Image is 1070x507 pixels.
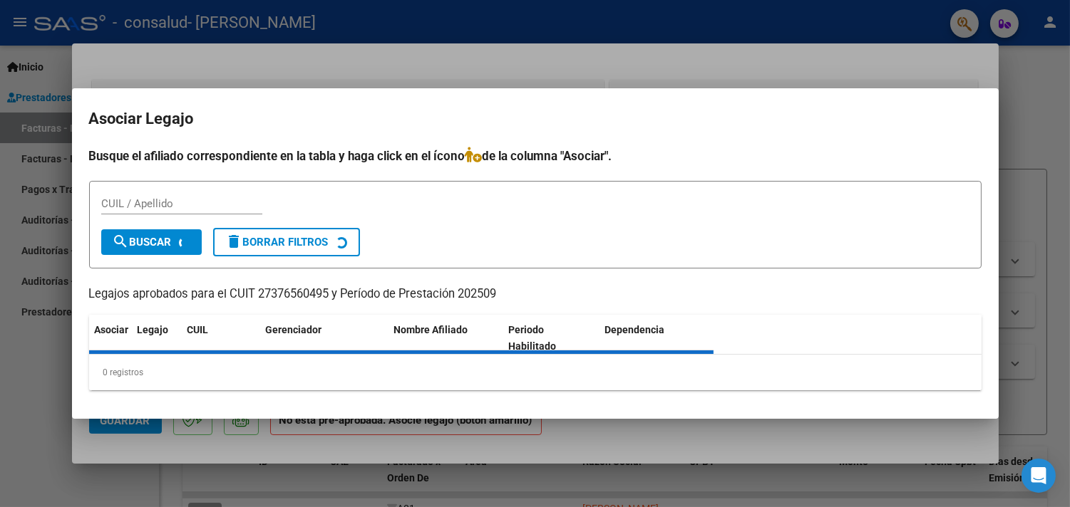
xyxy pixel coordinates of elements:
[187,324,209,335] span: CUIL
[605,324,664,335] span: Dependencia
[226,233,243,250] mat-icon: delete
[113,236,172,249] span: Buscar
[132,315,182,362] datatable-header-cell: Legajo
[138,324,169,335] span: Legajo
[89,105,982,132] h2: Asociar Legajo
[503,315,599,362] datatable-header-cell: Periodo Habilitado
[260,315,389,362] datatable-header-cell: Gerenciador
[182,315,260,362] datatable-header-cell: CUIL
[394,324,468,335] span: Nombre Afiliado
[266,324,322,335] span: Gerenciador
[113,233,130,250] mat-icon: search
[389,315,503,362] datatable-header-cell: Nombre Afiliado
[226,236,329,249] span: Borrar Filtros
[95,324,129,335] span: Asociar
[89,355,982,390] div: 0 registros
[89,286,982,303] p: Legajos aprobados para el CUIT 27376560495 y Período de Prestación 202509
[599,315,714,362] datatable-header-cell: Dependencia
[213,228,360,256] button: Borrar Filtros
[89,147,982,165] h4: Busque el afiliado correspondiente en la tabla y haga click en el ícono de la columna "Asociar".
[89,315,132,362] datatable-header-cell: Asociar
[101,229,202,255] button: Buscar
[1022,459,1056,493] div: Open Intercom Messenger
[508,324,556,352] span: Periodo Habilitado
